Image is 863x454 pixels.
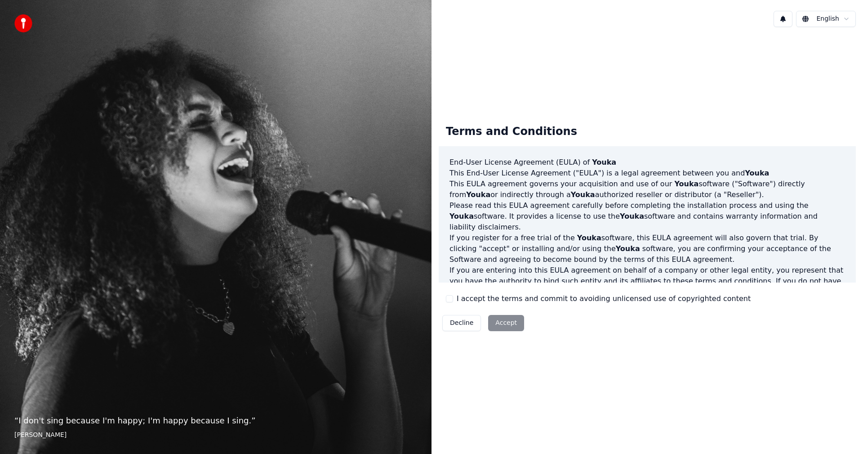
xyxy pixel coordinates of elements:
[620,212,644,220] span: Youka
[449,212,474,220] span: Youka
[466,190,490,199] span: Youka
[577,234,601,242] span: Youka
[449,265,845,308] p: If you are entering into this EULA agreement on behalf of a company or other legal entity, you re...
[449,233,845,265] p: If you register for a free trial of the software, this EULA agreement will also govern that trial...
[592,158,616,166] span: Youka
[571,190,595,199] span: Youka
[745,169,769,177] span: Youka
[449,200,845,233] p: Please read this EULA agreement carefully before completing the installation process and using th...
[14,431,417,440] footer: [PERSON_NAME]
[449,157,845,168] h3: End-User License Agreement (EULA) of
[457,293,751,304] label: I accept the terms and commit to avoiding unlicensed use of copyrighted content
[449,168,845,179] p: This End-User License Agreement ("EULA") is a legal agreement between you and
[14,414,417,427] p: “ I don't sing because I'm happy; I'm happy because I sing. ”
[674,180,698,188] span: Youka
[14,14,32,32] img: youka
[616,244,640,253] span: Youka
[449,179,845,200] p: This EULA agreement governs your acquisition and use of our software ("Software") directly from o...
[439,117,584,146] div: Terms and Conditions
[442,315,481,331] button: Decline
